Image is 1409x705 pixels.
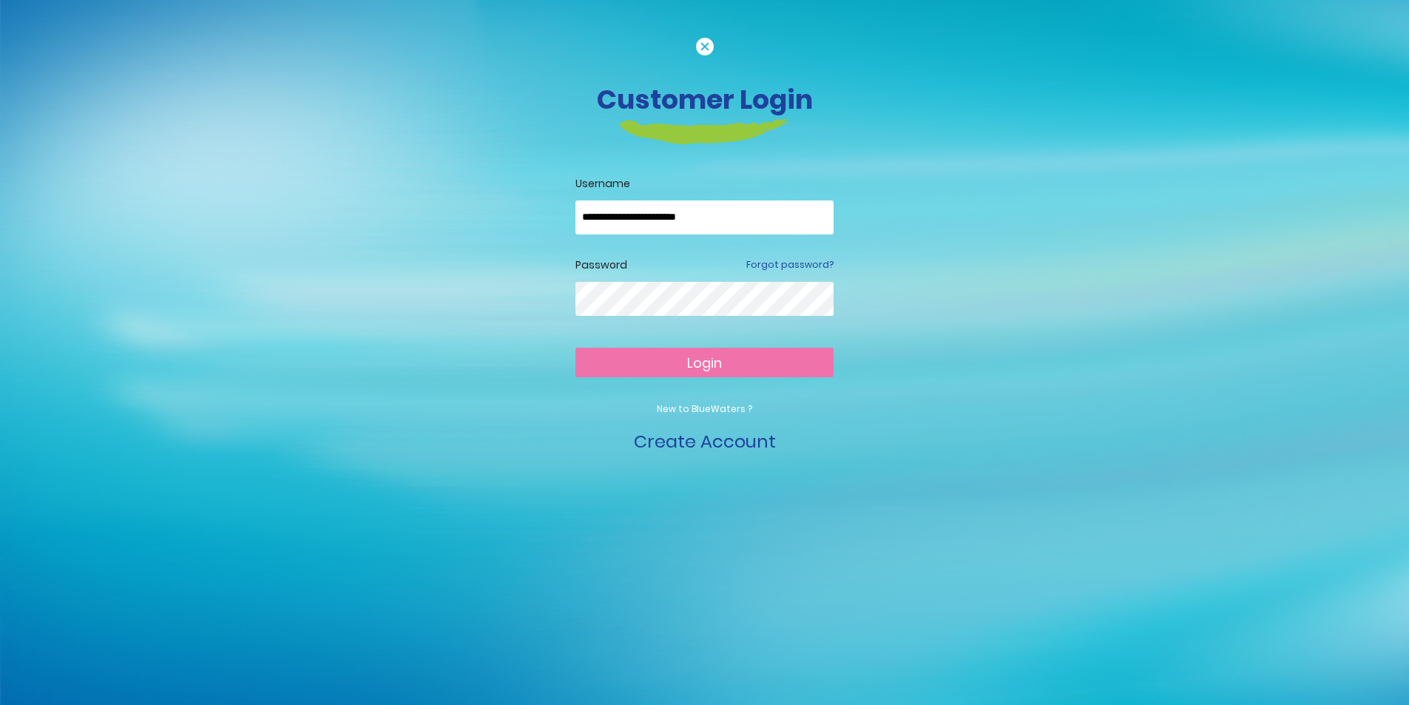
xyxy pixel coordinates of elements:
a: Create Account [634,429,776,453]
p: New to BlueWaters ? [575,402,834,416]
img: login-heading-border.png [620,119,789,144]
img: cancel [696,38,714,55]
label: Username [575,176,834,192]
button: Login [575,348,834,377]
span: Login [687,354,722,372]
h3: Customer Login [294,84,1115,115]
a: Forgot password? [746,258,834,271]
label: Password [575,257,627,273]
